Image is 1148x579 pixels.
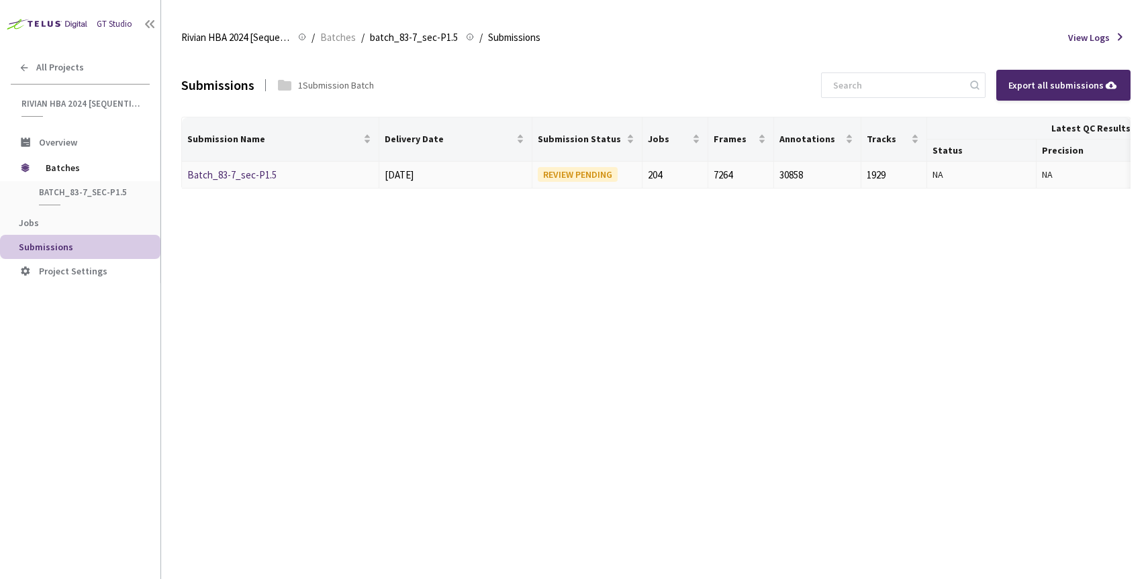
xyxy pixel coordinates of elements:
[648,134,689,144] span: Jobs
[385,167,527,183] div: [DATE]
[385,134,514,144] span: Delivery Date
[19,241,73,253] span: Submissions
[39,265,107,277] span: Project Settings
[642,117,708,162] th: Jobs
[39,187,138,198] span: batch_83-7_sec-P1.5
[927,140,1037,162] th: Status
[181,30,290,46] span: Rivian HBA 2024 [Sequential]
[538,134,623,144] span: Submission Status
[867,134,908,144] span: Tracks
[187,168,277,181] a: Batch_83-7_sec-P1.5
[774,117,862,162] th: Annotations
[370,30,458,46] span: batch_83-7_sec-P1.5
[320,30,356,46] span: Batches
[361,30,365,46] li: /
[318,30,358,44] a: Batches
[1068,30,1110,45] span: View Logs
[97,17,132,31] div: GT Studio
[39,136,77,148] span: Overview
[182,117,379,162] th: Submission Name
[1037,140,1146,162] th: Precision
[187,134,361,144] span: Submission Name
[479,30,483,46] li: /
[538,167,618,182] div: REVIEW PENDING
[825,73,968,97] input: Search
[867,167,921,183] div: 1929
[488,30,540,46] span: Submissions
[21,98,142,109] span: Rivian HBA 2024 [Sequential]
[779,167,856,183] div: 30858
[298,78,374,93] div: 1 Submission Batch
[181,74,254,95] div: Submissions
[312,30,315,46] li: /
[36,62,84,73] span: All Projects
[19,217,39,229] span: Jobs
[708,117,774,162] th: Frames
[1042,167,1140,182] div: NA
[932,167,1031,182] div: NA
[46,154,138,181] span: Batches
[779,134,843,144] span: Annotations
[648,167,702,183] div: 204
[861,117,927,162] th: Tracks
[532,117,642,162] th: Submission Status
[1008,78,1118,93] div: Export all submissions
[714,167,768,183] div: 7264
[379,117,533,162] th: Delivery Date
[714,134,755,144] span: Frames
